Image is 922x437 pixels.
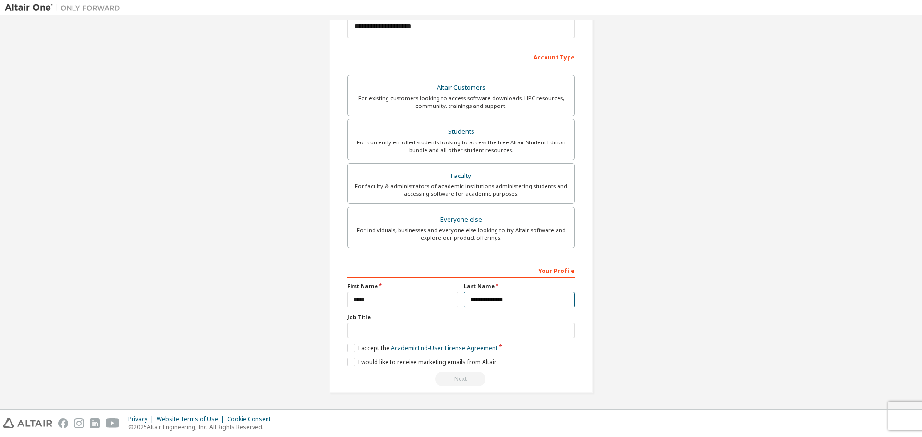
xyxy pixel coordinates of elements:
[3,418,52,428] img: altair_logo.svg
[227,415,277,423] div: Cookie Consent
[353,139,569,154] div: For currently enrolled students looking to access the free Altair Student Edition bundle and all ...
[5,3,125,12] img: Altair One
[347,372,575,386] div: Read and acccept EULA to continue
[347,344,497,352] label: I accept the
[347,283,458,290] label: First Name
[353,226,569,242] div: For individuals, businesses and everyone else looking to try Altair software and explore our prod...
[157,415,227,423] div: Website Terms of Use
[353,182,569,198] div: For faculty & administrators of academic institutions administering students and accessing softwa...
[128,423,277,431] p: © 2025 Altair Engineering, Inc. All Rights Reserved.
[90,418,100,428] img: linkedin.svg
[353,125,569,139] div: Students
[353,169,569,183] div: Faculty
[128,415,157,423] div: Privacy
[353,94,569,110] div: For existing customers looking to access software downloads, HPC resources, community, trainings ...
[353,213,569,226] div: Everyone else
[347,262,575,278] div: Your Profile
[347,49,575,64] div: Account Type
[391,344,497,352] a: Academic End-User License Agreement
[58,418,68,428] img: facebook.svg
[106,418,120,428] img: youtube.svg
[347,358,497,366] label: I would like to receive marketing emails from Altair
[74,418,84,428] img: instagram.svg
[353,81,569,94] div: Altair Customers
[464,283,575,290] label: Last Name
[347,313,575,321] label: Job Title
